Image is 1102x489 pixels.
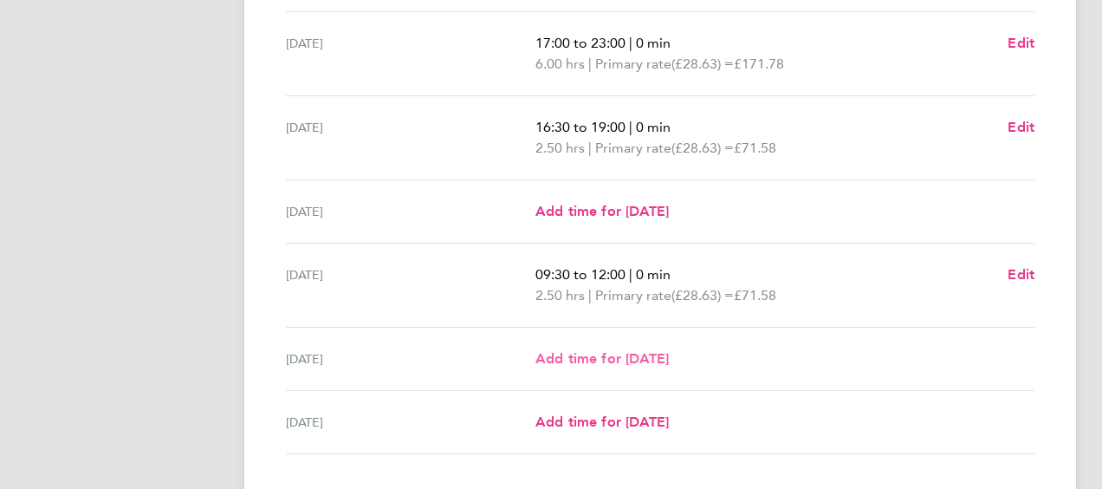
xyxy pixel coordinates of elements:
a: Add time for [DATE] [535,201,669,222]
span: | [588,140,592,156]
span: | [629,266,632,283]
span: £71.58 [734,140,776,156]
span: (£28.63) = [671,287,734,303]
div: [DATE] [286,412,535,433]
a: Edit [1008,117,1034,138]
span: 2.50 hrs [535,140,585,156]
span: 16:30 to 19:00 [535,119,626,135]
span: | [588,287,592,303]
span: Add time for [DATE] [535,350,669,367]
a: Add time for [DATE] [535,349,669,369]
span: Add time for [DATE] [535,203,669,219]
span: Primary rate [595,285,671,306]
span: 0 min [636,119,671,135]
div: [DATE] [286,349,535,369]
div: [DATE] [286,117,535,159]
span: Edit [1008,119,1034,135]
a: Edit [1008,264,1034,285]
span: | [588,55,592,72]
span: £71.58 [734,287,776,303]
span: 0 min [636,35,671,51]
span: Edit [1008,266,1034,283]
span: Primary rate [595,138,671,159]
a: Add time for [DATE] [535,412,669,433]
span: Primary rate [595,54,671,75]
div: [DATE] [286,264,535,306]
a: Edit [1008,33,1034,54]
span: 2.50 hrs [535,287,585,303]
span: 6.00 hrs [535,55,585,72]
div: [DATE] [286,33,535,75]
span: | [629,35,632,51]
span: (£28.63) = [671,140,734,156]
span: 17:00 to 23:00 [535,35,626,51]
span: | [629,119,632,135]
span: £171.78 [734,55,784,72]
span: Add time for [DATE] [535,414,669,430]
span: 09:30 to 12:00 [535,266,626,283]
span: 0 min [636,266,671,283]
div: [DATE] [286,201,535,222]
span: (£28.63) = [671,55,734,72]
span: Edit [1008,35,1034,51]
